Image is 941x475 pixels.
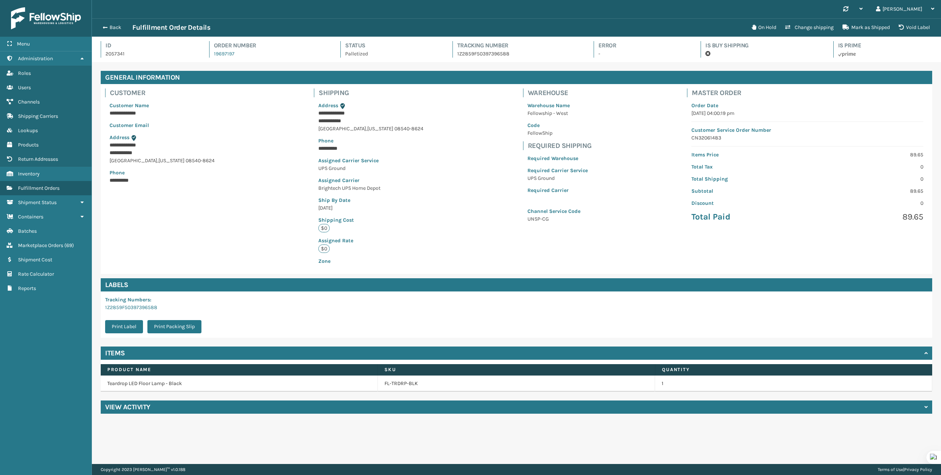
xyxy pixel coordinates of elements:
[318,164,423,172] p: UPS Ground
[691,199,803,207] p: Discount
[691,126,923,134] p: Customer Service Order Number
[457,50,581,58] p: 1Z2859F50397396588
[110,102,215,109] p: Customer Name
[692,88,928,97] h4: Master Order
[214,51,235,57] a: 19697197
[781,20,838,35] button: Change shipping
[318,237,423,244] p: Assigned Rate
[842,25,849,30] i: Mark as Shipped
[101,376,378,392] td: Teardrop LED Floor Lamp - Black
[101,464,185,475] p: Copyright 2023 [PERSON_NAME]™ v 1.0.188
[110,169,215,177] p: Phone
[318,196,423,204] p: Ship By Date
[318,224,330,232] p: $0
[527,129,588,137] p: FellowShip
[527,167,588,174] p: Required Carrier Service
[527,109,588,117] p: Fellowship - West
[18,199,57,206] span: Shipment Status
[18,185,60,191] span: Fulfillment Orders
[747,20,781,35] button: On Hold
[345,41,439,50] h4: Status
[18,242,63,249] span: Marketplace Orders
[655,376,932,392] td: 1
[18,99,40,105] span: Channels
[812,175,923,183] p: 0
[528,88,592,97] h4: Warehouse
[691,211,803,222] p: Total Paid
[18,55,53,62] span: Administration
[105,320,143,333] button: Print Label
[105,349,125,358] h4: Items
[214,41,328,50] h4: Order Number
[812,187,923,195] p: 89.65
[318,257,423,265] p: Zone
[318,126,366,132] span: [GEOGRAPHIC_DATA]
[319,88,428,97] h4: Shipping
[812,199,923,207] p: 0
[691,151,803,159] p: Items Price
[18,171,40,177] span: Inventory
[457,41,581,50] h4: Tracking Number
[318,216,423,224] p: Shipping Cost
[838,20,894,35] button: Mark as Shipped
[318,157,423,164] p: Assigned Carrier Service
[105,403,150,411] h4: View Activity
[705,41,820,50] h4: Is Buy Shipping
[110,88,219,97] h4: Customer
[105,41,196,50] h4: Id
[318,184,423,192] p: Brightech UPS Home Depot
[105,297,151,303] span: Tracking Numbers :
[598,41,687,50] h4: Error
[527,186,588,194] p: Required Carrier
[527,102,588,109] p: Warehouse Name
[99,24,132,31] button: Back
[11,7,81,29] img: logo
[18,285,36,291] span: Reports
[18,214,43,220] span: Containers
[110,157,157,164] span: [GEOGRAPHIC_DATA]
[812,211,923,222] p: 89.65
[527,215,588,223] p: UNSP-CG
[107,366,371,373] label: Product Name
[147,320,201,333] button: Print Packing Slip
[18,156,58,162] span: Return Addresses
[366,126,367,132] span: ,
[785,25,790,30] i: Change shipping
[132,23,210,32] h3: Fulfillment Order Details
[662,366,926,373] label: Quantity
[691,102,923,109] p: Order Date
[18,142,39,148] span: Products
[394,126,423,132] span: 08540-8624
[18,70,31,76] span: Roles
[64,242,74,249] span: ( 69 )
[18,257,52,263] span: Shipment Cost
[105,50,196,58] p: 2057341
[812,163,923,171] p: 0
[691,187,803,195] p: Subtotal
[598,50,687,58] p: -
[878,464,932,475] div: |
[367,126,393,132] span: [US_STATE]
[894,20,934,35] button: Void Label
[527,122,588,129] p: Code
[157,157,158,164] span: ,
[691,175,803,183] p: Total Shipping
[110,134,129,141] span: Address
[318,244,330,253] p: $0
[904,467,932,472] a: Privacy Policy
[318,137,423,145] p: Phone
[101,278,932,291] h4: Labels
[18,271,54,277] span: Rate Calculator
[527,207,588,215] p: Channel Service Code
[691,163,803,171] p: Total Tax
[101,71,932,84] h4: General Information
[384,380,418,387] a: FL-TRDRP-BLK
[318,102,338,109] span: Address
[752,25,756,30] i: On Hold
[878,467,903,472] a: Terms of Use
[384,366,648,373] label: SKU
[899,25,904,30] i: VOIDLABEL
[838,41,932,50] h4: Is Prime
[18,127,38,134] span: Lookups
[812,151,923,159] p: 89.65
